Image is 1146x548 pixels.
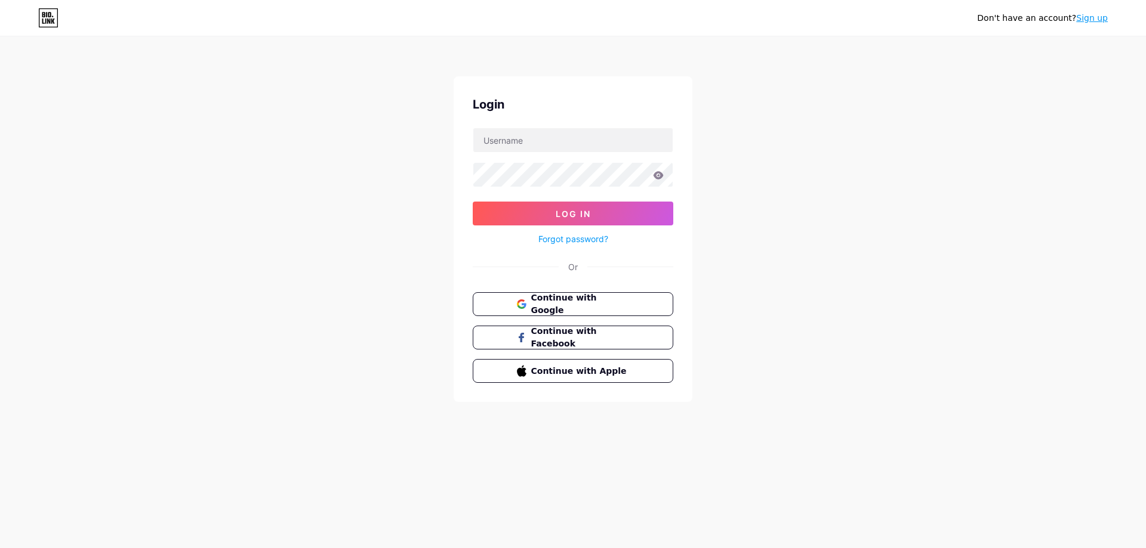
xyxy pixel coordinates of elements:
[531,292,630,317] span: Continue with Google
[473,202,673,225] button: Log In
[473,326,673,349] button: Continue with Facebook
[473,359,673,383] button: Continue with Apple
[1076,13,1108,23] a: Sign up
[568,261,578,273] div: Or
[473,292,673,316] button: Continue with Google
[977,12,1108,24] div: Don't have an account?
[556,209,591,219] span: Log In
[473,128,673,152] input: Username
[531,365,630,377] span: Continue with Apple
[538,233,608,245] a: Forgot password?
[473,95,673,113] div: Login
[531,325,630,350] span: Continue with Facebook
